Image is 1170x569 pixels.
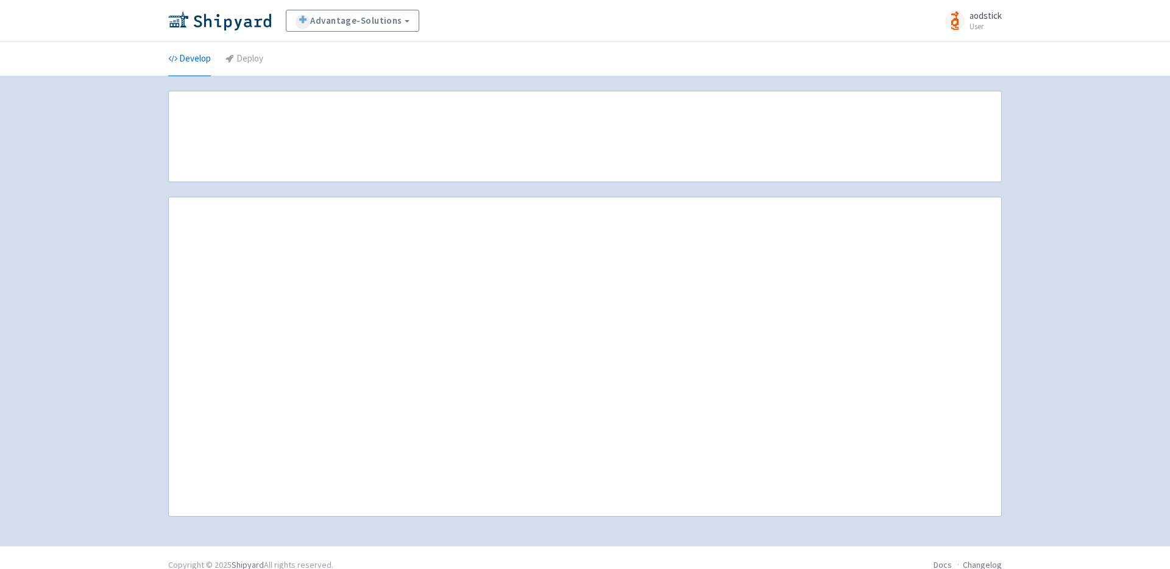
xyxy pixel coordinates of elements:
a: Deploy [225,42,263,76]
img: Shipyard logo [168,11,271,30]
a: Advantage-Solutions [286,10,419,32]
a: Develop [168,42,211,76]
a: aodstick User [938,11,1002,30]
span: aodstick [970,10,1002,21]
small: User [970,23,1002,30]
